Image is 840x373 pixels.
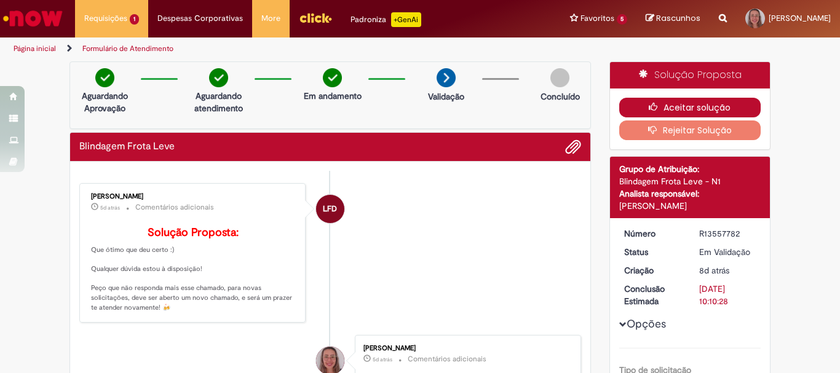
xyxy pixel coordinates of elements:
[617,14,627,25] span: 5
[130,14,139,25] span: 1
[615,246,691,258] dt: Status
[91,227,296,313] p: Que ótimo que deu certo :) Qualquer dúvida estou à disposição! Peço que não responda mais esse ch...
[323,68,342,87] img: check-circle-green.png
[699,265,729,276] span: 8d atrás
[656,12,700,24] span: Rascunhos
[82,44,173,53] a: Formulário de Atendimento
[619,163,761,175] div: Grupo de Atribuição:
[261,12,280,25] span: More
[619,187,761,200] div: Analista responsável:
[148,226,239,240] b: Solução Proposta:
[9,37,551,60] ul: Trilhas de página
[408,354,486,364] small: Comentários adicionais
[428,90,464,103] p: Validação
[699,264,756,277] div: 23/09/2025 09:34:03
[615,264,691,277] dt: Criação
[316,195,344,223] div: Leticia Ferreira Dantas De Almeida
[615,283,691,307] dt: Conclusão Estimada
[610,62,771,88] div: Solução Proposta
[550,68,569,87] img: img-circle-grey.png
[14,44,56,53] a: Página inicial
[351,12,421,27] div: Padroniza
[363,345,568,352] div: [PERSON_NAME]
[541,90,580,103] p: Concluído
[91,193,296,200] div: [PERSON_NAME]
[189,90,248,114] p: Aguardando atendimento
[157,12,243,25] span: Despesas Corporativas
[100,204,120,211] span: 5d atrás
[209,68,228,87] img: check-circle-green.png
[79,141,175,152] h2: Blindagem Frota Leve Histórico de tíquete
[75,90,135,114] p: Aguardando Aprovação
[619,175,761,187] div: Blindagem Frota Leve - N1
[619,98,761,117] button: Aceitar solução
[391,12,421,27] p: +GenAi
[135,202,214,213] small: Comentários adicionais
[646,13,700,25] a: Rascunhos
[373,356,392,363] span: 5d atrás
[84,12,127,25] span: Requisições
[299,9,332,27] img: click_logo_yellow_360x200.png
[323,194,337,224] span: LFD
[95,68,114,87] img: check-circle-green.png
[565,139,581,155] button: Adicionar anexos
[304,90,362,102] p: Em andamento
[437,68,456,87] img: arrow-next.png
[1,6,65,31] img: ServiceNow
[699,265,729,276] time: 23/09/2025 09:34:03
[699,283,756,307] div: [DATE] 10:10:28
[580,12,614,25] span: Favoritos
[100,204,120,211] time: 26/09/2025 14:31:47
[619,120,761,140] button: Rejeitar Solução
[373,356,392,363] time: 26/09/2025 13:58:34
[615,227,691,240] dt: Número
[619,200,761,212] div: [PERSON_NAME]
[699,227,756,240] div: R13557782
[699,246,756,258] div: Em Validação
[769,13,831,23] span: [PERSON_NAME]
